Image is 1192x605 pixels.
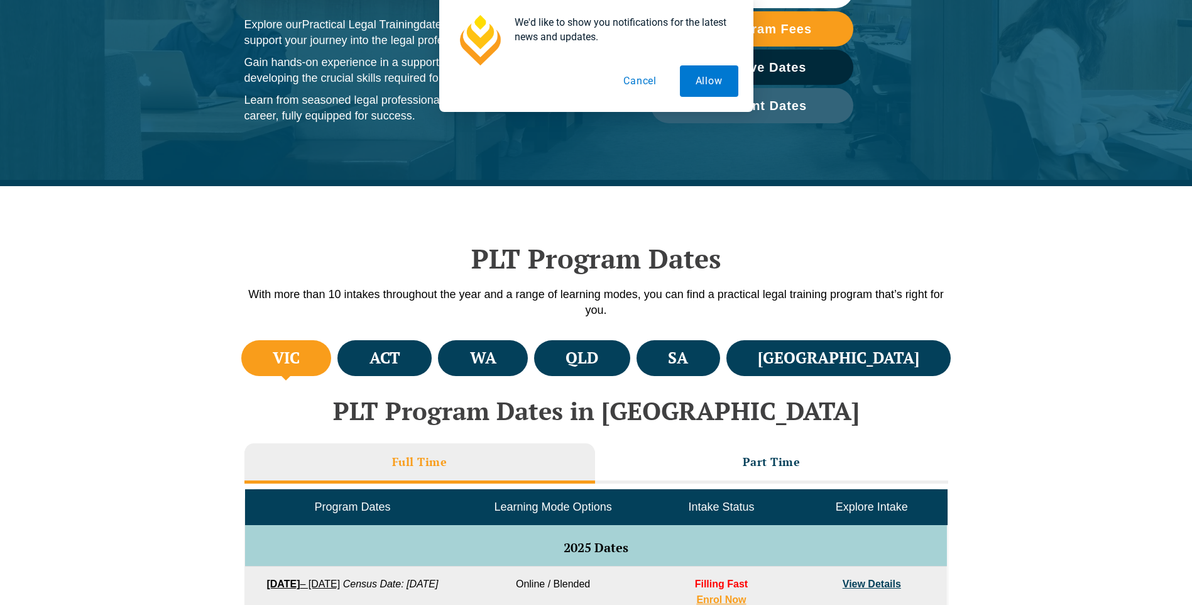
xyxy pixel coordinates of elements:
h4: VIC [273,348,300,369]
button: Cancel [608,65,672,97]
span: Program Dates [314,501,390,513]
p: With more than 10 intakes throughout the year and a range of learning modes, you can find a pract... [238,287,954,318]
span: Filling Fast [695,579,748,589]
h2: PLT Program Dates [238,243,954,274]
span: Learning Mode Options [495,501,612,513]
span: Explore Intake [836,501,908,513]
h4: [GEOGRAPHIC_DATA] [758,348,919,369]
strong: [DATE] [266,579,300,589]
span: Intake Status [688,501,754,513]
h4: SA [668,348,688,369]
span: 2025 Dates [564,539,628,556]
div: We'd like to show you notifications for the latest news and updates. [505,15,738,44]
a: Enrol Now [696,594,746,605]
h4: WA [470,348,496,369]
h4: ACT [369,348,400,369]
a: [DATE]– [DATE] [266,579,340,589]
img: notification icon [454,15,505,65]
h3: Part Time [743,455,801,469]
span: Placement Dates [697,99,807,112]
button: Allow [680,65,738,97]
em: Census Date: [DATE] [343,579,439,589]
h3: Full Time [392,455,447,469]
h2: PLT Program Dates in [GEOGRAPHIC_DATA] [238,397,954,425]
h4: QLD [566,348,598,369]
a: View Details [843,579,901,589]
